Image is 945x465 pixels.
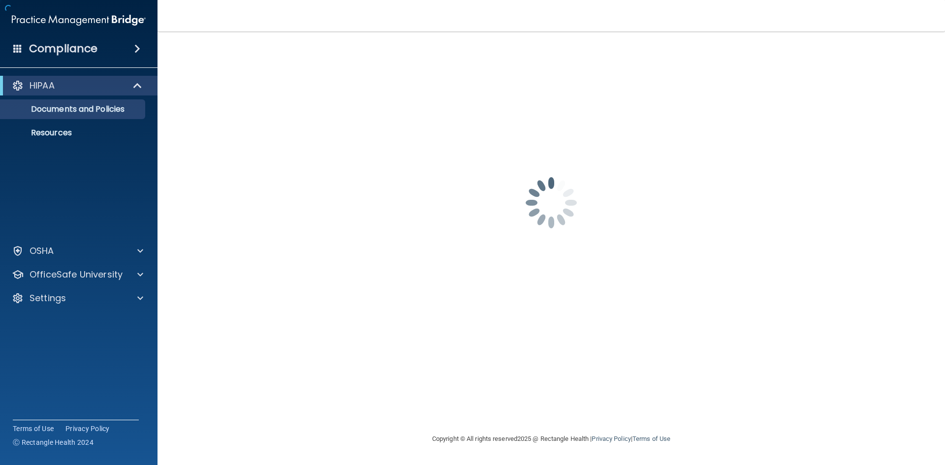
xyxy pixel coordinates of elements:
[13,424,54,434] a: Terms of Use
[30,80,55,92] p: HIPAA
[12,80,143,92] a: HIPAA
[13,437,94,447] span: Ⓒ Rectangle Health 2024
[30,269,123,280] p: OfficeSafe University
[65,424,110,434] a: Privacy Policy
[12,269,143,280] a: OfficeSafe University
[12,245,143,257] a: OSHA
[632,435,670,442] a: Terms of Use
[30,292,66,304] p: Settings
[30,245,54,257] p: OSHA
[6,128,141,138] p: Resources
[502,154,600,252] img: spinner.e123f6fc.gif
[12,10,146,30] img: PMB logo
[592,435,630,442] a: Privacy Policy
[29,42,97,56] h4: Compliance
[372,423,731,455] div: Copyright © All rights reserved 2025 @ Rectangle Health | |
[12,292,143,304] a: Settings
[6,104,141,114] p: Documents and Policies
